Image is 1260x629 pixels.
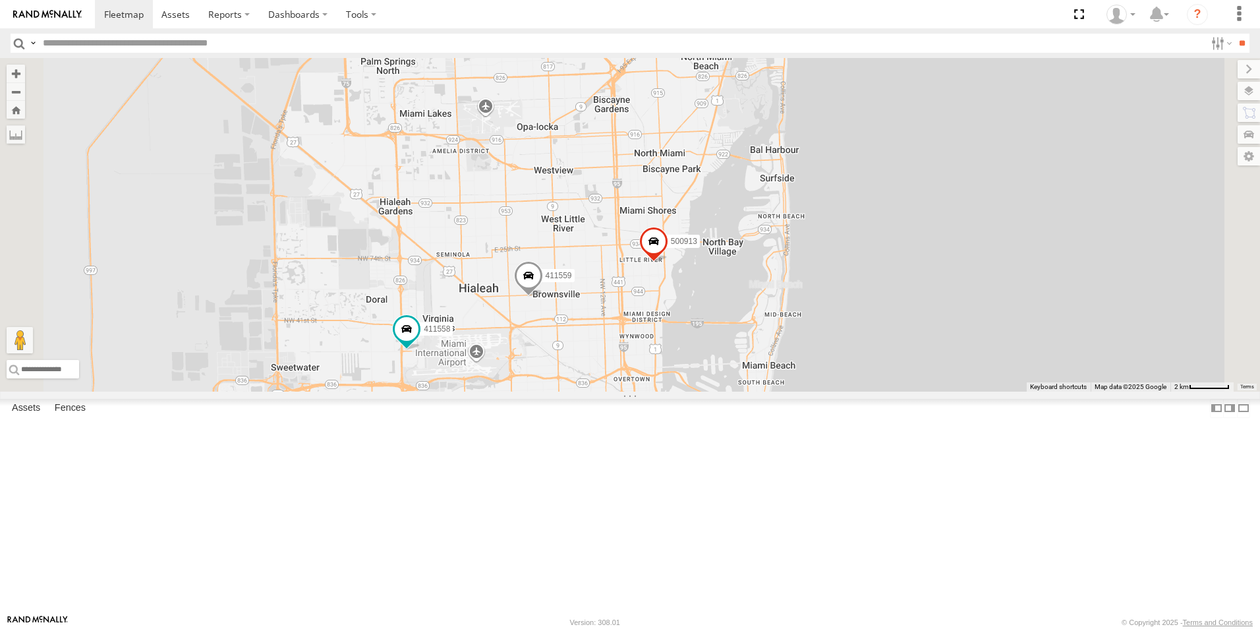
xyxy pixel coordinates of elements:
div: Chino Castillo [1102,5,1140,24]
div: Version: 308.01 [570,618,620,626]
a: Terms (opens in new tab) [1240,384,1254,390]
span: 2 km [1174,383,1189,390]
a: Terms and Conditions [1183,618,1253,626]
button: Zoom in [7,65,25,82]
label: Search Query [28,34,38,53]
span: Map data ©2025 Google [1095,383,1166,390]
button: Drag Pegman onto the map to open Street View [7,327,33,353]
label: Assets [5,399,47,417]
button: Map Scale: 2 km per 58 pixels [1170,382,1234,392]
img: rand-logo.svg [13,10,82,19]
span: 411558 [424,325,450,334]
label: Search Filter Options [1206,34,1234,53]
i: ? [1187,4,1208,25]
label: Dock Summary Table to the Left [1210,399,1223,418]
label: Hide Summary Table [1237,399,1250,418]
span: 411559 [546,271,572,280]
label: Fences [48,399,92,417]
span: 500913 [671,237,697,246]
button: Zoom out [7,82,25,101]
label: Map Settings [1238,147,1260,165]
button: Keyboard shortcuts [1030,382,1087,392]
label: Measure [7,125,25,144]
div: © Copyright 2025 - [1122,618,1253,626]
label: Dock Summary Table to the Right [1223,399,1236,418]
a: Visit our Website [7,616,68,629]
button: Zoom Home [7,101,25,119]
